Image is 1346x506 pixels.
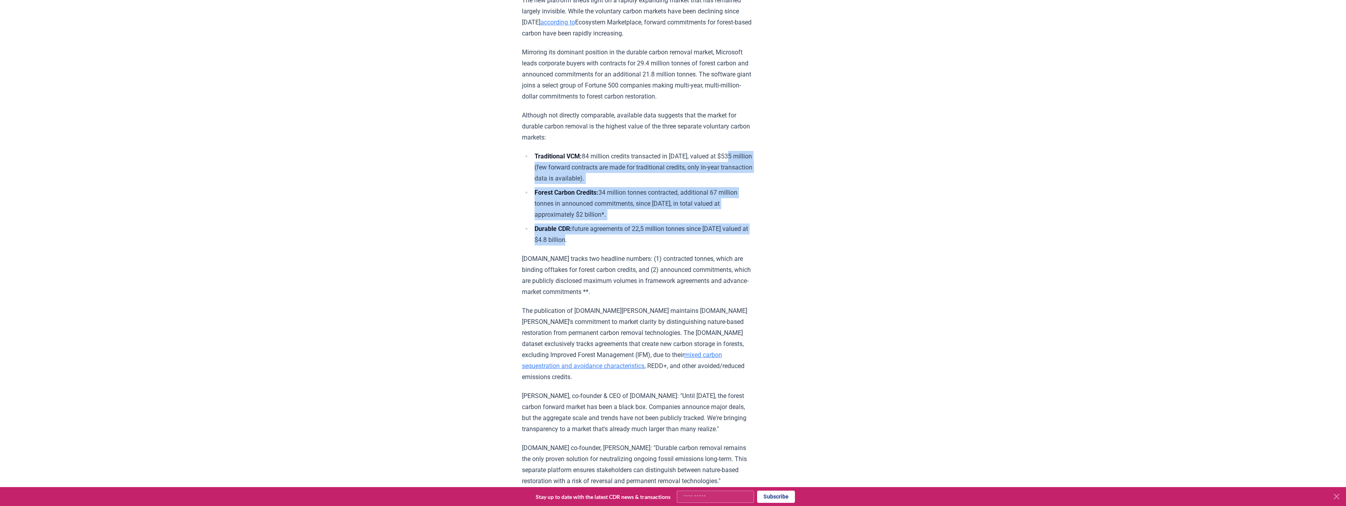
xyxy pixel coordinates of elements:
li: 34 million tonnes contracted, additional 67 million tonnes in announced commitments, since [DATE]... [532,187,752,220]
p: [DOMAIN_NAME] co-founder, [PERSON_NAME]: "Durable carbon removal remains the only proven solution... [522,443,752,487]
p: [PERSON_NAME], co-founder & CEO of [DOMAIN_NAME]: "Until [DATE], the forest carbon forward market... [522,391,752,435]
a: mixed carbon sequestration and avoidance characteristics [522,351,722,370]
strong: Traditional VCM: [535,153,582,160]
p: Mirroring its dominant position in the durable carbon removal market, Microsoft leads corporate b... [522,47,752,102]
li: future agreements of 22,5 million tonnes since [DATE] valued at $4.8 billion. [532,223,752,246]
strong: Durable CDR: [535,225,572,233]
p: The publication of [DOMAIN_NAME][PERSON_NAME] maintains [DOMAIN_NAME][PERSON_NAME]'s commitment t... [522,305,752,383]
li: 84 million credits transacted in [DATE], valued at $535 million (few forward contracts are made f... [532,151,752,184]
strong: Forest Carbon Credits: [535,189,598,196]
p: [DOMAIN_NAME] tracks two headline numbers: (1) contracted tonnes, which are binding offtakes for ... [522,253,752,298]
p: Although not directly comparable, available data suggests that the market for durable carbon remo... [522,110,752,143]
a: according to [540,19,575,26]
